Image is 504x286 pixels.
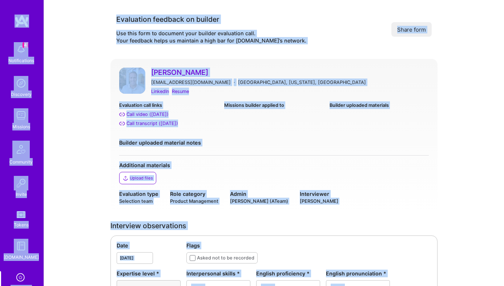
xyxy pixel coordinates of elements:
div: [PERSON_NAME] (ATeam) [230,198,288,205]
img: logo [15,15,29,28]
div: Additional materials [119,161,429,169]
div: Interview observations [110,222,438,230]
a: LinkedIn [151,88,169,95]
div: Notifications [8,57,34,64]
i: icon SelectionTeam [14,271,28,285]
img: tokens [17,211,25,218]
a: [PERSON_NAME] [151,68,429,77]
div: Use this form to document your builder evaluation call. Your feedback helps us maintain a high ba... [116,30,306,44]
div: Admin [230,190,288,198]
img: guide book [14,239,28,253]
div: Invite [16,190,27,198]
div: Builder uploaded material notes [119,139,429,146]
div: [PERSON_NAME] [300,198,338,205]
div: Interpersonal skills * [186,270,250,277]
i: Call transcript (Sep 30, 2025) [119,121,125,126]
div: Community [9,158,33,166]
img: User Avatar [119,68,145,94]
div: [EMAIL_ADDRESS][DOMAIN_NAME] [151,78,231,86]
div: Discovery [11,90,32,98]
div: Missions [12,123,30,130]
a: Call video ([DATE]) [119,110,218,118]
div: Upload files [130,175,153,181]
img: bell [14,42,28,57]
div: Evaluation type [119,190,158,198]
div: Evaluation feedback on builder [116,15,306,24]
div: Call video (Sep 30, 2025) [126,110,169,118]
img: discovery [14,76,28,90]
i: icon Upload2 [122,175,128,181]
div: Builder uploaded materials [330,101,429,109]
div: Flags [186,242,431,249]
div: Date [117,242,181,249]
div: Asked not to be recorded [197,254,254,262]
div: Selection team [119,198,158,205]
img: Invite [14,176,28,190]
button: Share form [391,22,432,37]
i: Call video (Sep 30, 2025) [119,112,125,117]
img: Community [12,141,30,158]
div: English pronunciation * [326,270,390,277]
div: Call transcript (Sep 30, 2025) [126,120,178,127]
div: Expertise level * [117,270,181,277]
div: · [234,78,235,86]
div: Role category [170,190,218,198]
img: teamwork [14,108,28,123]
div: Evaluation call links [119,101,218,109]
div: [DOMAIN_NAME] [4,253,39,261]
div: Missions builder applied to [224,101,323,109]
div: English proficiency * [256,270,320,277]
div: Interviewer [300,190,338,198]
div: Product Management [170,198,218,205]
a: Resume [172,88,189,95]
div: Tokens [14,221,29,229]
span: 4 [23,42,28,48]
a: Call transcript ([DATE]) [119,120,218,127]
div: [GEOGRAPHIC_DATA], [US_STATE], [GEOGRAPHIC_DATA] [238,78,366,86]
a: User Avatar [119,68,145,96]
